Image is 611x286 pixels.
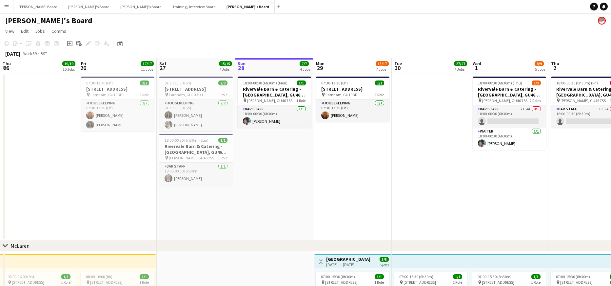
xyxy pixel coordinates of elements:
[165,138,208,143] span: 18:00-00:30 (6h30m) (Sun)
[380,262,389,267] div: 5 jobs
[3,27,17,35] a: View
[81,99,154,131] app-card-role: Housekeeping2/207:30-13:30 (6h)[PERSON_NAME][PERSON_NAME]
[556,274,590,279] span: 07:00-15:30 (8h30m)
[22,51,38,56] span: Week 39
[453,280,462,285] span: 1 Role
[380,257,389,262] span: 5/5
[453,274,462,279] span: 1/1
[169,155,214,160] span: [PERSON_NAME], GU46 7SS
[473,61,481,66] span: Wed
[141,67,153,72] div: 11 Jobs
[2,64,11,72] span: 25
[21,28,29,34] span: Edit
[81,86,154,92] h3: [STREET_ADDRESS]
[139,280,149,285] span: 1 Role
[482,98,527,103] span: [PERSON_NAME], GU46 7SS
[159,99,233,131] app-card-role: Housekeeping2/207:30-13:30 (6h)[PERSON_NAME][PERSON_NAME]
[238,86,311,98] h3: Rivervale Barn & Catering - [GEOGRAPHIC_DATA], GU46 7SS
[326,256,370,262] h3: [GEOGRAPHIC_DATA]
[3,61,11,66] span: Thu
[141,61,154,66] span: 17/17
[473,105,546,128] app-card-role: BAR STAFF2I4A0/118:00-00:30 (6h30m)
[551,61,559,66] span: Thu
[218,138,227,143] span: 1/1
[321,80,348,85] span: 07:30-13:30 (6h)
[13,0,63,13] button: [PERSON_NAME] Board
[5,16,92,26] h1: [PERSON_NAME]'s Board
[41,51,47,56] div: BST
[159,143,233,155] h3: Rivervale Barn & Catering - [GEOGRAPHIC_DATA], GU46 7SS
[316,61,325,66] span: Mon
[238,77,311,128] app-job-card: 18:00-00:30 (6h30m) (Mon)1/1Rivervale Barn & Catering - [GEOGRAPHIC_DATA], GU46 7SS [PERSON_NAME]...
[159,86,233,92] h3: [STREET_ADDRESS]
[159,61,167,66] span: Sat
[375,80,384,85] span: 1/1
[49,27,69,35] a: Comms
[159,77,233,131] app-job-card: 07:30-13:30 (6h)2/2[STREET_ADDRESS] Farnham, GU10 3DJ1 RoleHousekeeping2/207:30-13:30 (6h)[PERSON...
[86,274,112,279] span: 08:00-16:00 (8h)
[62,61,75,66] span: 19/19
[218,80,227,85] span: 2/2
[218,155,227,160] span: 1 Role
[321,274,355,279] span: 07:00-15:30 (8h30m)
[316,77,389,122] app-job-card: 07:30-13:30 (6h)1/1[STREET_ADDRESS] Farnham, GU10 3DJ1 RoleHousekeeping1/107:30-13:30 (6h)[PERSON...
[90,280,123,285] span: [STREET_ADDRESS]
[169,92,203,97] span: Farnham, GU10 3DJ
[561,98,606,103] span: [PERSON_NAME], GU46 7SS
[315,64,325,72] span: 29
[478,80,522,85] span: 18:00-00:30 (6h30m) (Thu)
[531,280,541,285] span: 1 Role
[219,67,232,72] div: 7 Jobs
[316,86,389,92] h3: [STREET_ADDRESS]
[247,98,292,103] span: [PERSON_NAME], GU46 7SS
[531,274,541,279] span: 1/1
[296,98,306,103] span: 1 Role
[243,80,287,85] span: 18:00-00:30 (6h30m) (Mon)
[326,262,370,267] div: [DATE] → [DATE]
[18,27,31,35] a: Edit
[454,61,467,66] span: 27/27
[140,80,149,85] span: 2/2
[219,61,232,66] span: 15/15
[376,61,389,66] span: 15/17
[35,28,45,34] span: Jobs
[10,242,30,249] div: McLaren
[218,92,227,97] span: 1 Role
[300,67,310,72] div: 4 Jobs
[530,98,541,103] span: 2 Roles
[374,280,384,285] span: 1 Role
[5,28,14,34] span: View
[325,92,360,97] span: Farnham, GU10 3DJ
[238,105,311,128] app-card-role: BAR STAFF1/118:00-00:30 (6h30m)[PERSON_NAME]
[404,280,436,285] span: [STREET_ADDRESS]
[316,99,389,122] app-card-role: Housekeeping1/107:30-13:30 (6h)[PERSON_NAME]
[376,67,388,72] div: 7 Jobs
[81,61,86,66] span: Fri
[535,67,545,72] div: 5 Jobs
[63,0,115,13] button: [PERSON_NAME]'s Board
[532,80,541,85] span: 1/2
[63,67,75,72] div: 10 Jobs
[375,274,384,279] span: 1/1
[86,80,113,85] span: 07:30-13:30 (6h)
[598,17,606,25] app-user-avatar: Jakub Zalibor
[90,92,125,97] span: Farnham, GU10 3DJ
[221,0,275,13] button: [PERSON_NAME]'s Board
[115,0,167,13] button: [PERSON_NAME]'s Board
[140,274,149,279] span: 1/1
[560,280,593,285] span: [STREET_ADDRESS]
[478,274,512,279] span: 07:00-15:30 (8h30m)
[167,0,221,13] button: Training / Interview Board
[550,64,559,72] span: 2
[81,77,154,131] div: 07:30-13:30 (6h)2/2[STREET_ADDRESS] Farnham, GU10 3DJ1 RoleHousekeeping2/207:30-13:30 (6h)[PERSON...
[472,64,481,72] span: 1
[32,27,48,35] a: Jobs
[300,61,309,66] span: 7/7
[159,134,233,185] app-job-card: 18:00-00:30 (6h30m) (Sun)1/1Rivervale Barn & Catering - [GEOGRAPHIC_DATA], GU46 7SS [PERSON_NAME]...
[80,64,86,72] span: 26
[473,77,546,150] app-job-card: 18:00-00:30 (6h30m) (Thu)1/2Rivervale Barn & Catering - [GEOGRAPHIC_DATA], GU46 7SS [PERSON_NAME]...
[158,64,167,72] span: 27
[51,28,66,34] span: Comms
